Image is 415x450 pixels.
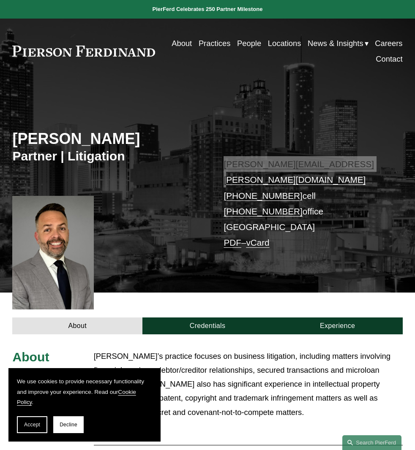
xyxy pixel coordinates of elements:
[308,36,363,50] span: News & Insights
[53,416,84,433] button: Decline
[12,350,49,364] span: About
[199,35,230,51] a: Practices
[224,206,302,216] a: [PHONE_NUMBER]
[342,435,401,450] a: Search this site
[100,426,403,435] span: Read More
[8,368,161,442] section: Cookie banner
[12,148,207,164] h3: Partner | Litigation
[224,159,374,184] a: [PERSON_NAME][EMAIL_ADDRESS][PERSON_NAME][DOMAIN_NAME]
[246,238,269,247] a: vCard
[273,317,403,334] a: Experience
[376,51,402,67] a: Contact
[224,156,386,251] p: cell office [GEOGRAPHIC_DATA] –
[17,389,136,406] a: Cookie Policy
[24,422,40,428] span: Accept
[12,317,142,334] a: About
[94,419,403,441] button: Read More
[268,35,301,51] a: Locations
[172,35,192,51] a: About
[60,422,77,428] span: Decline
[375,35,402,51] a: Careers
[237,35,261,51] a: People
[224,238,241,247] a: PDF
[17,377,152,408] p: We use cookies to provide necessary functionality and improve your experience. Read our .
[17,416,47,433] button: Accept
[12,130,207,148] h2: [PERSON_NAME]
[308,35,369,51] a: folder dropdown
[142,317,273,334] a: Credentials
[94,349,403,419] p: [PERSON_NAME]’s practice focuses on business litigation, including matters involving financial se...
[224,191,302,201] a: [PHONE_NUMBER]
